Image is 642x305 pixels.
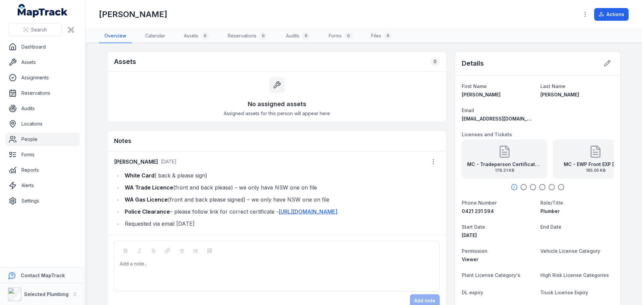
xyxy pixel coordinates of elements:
[564,168,627,173] span: 165.05 KB
[462,232,477,238] time: 8/20/2025, 12:00:00 AM
[462,248,488,254] span: Permission
[281,29,315,43] a: Audits0
[462,256,478,262] span: Viewer
[5,102,80,115] a: Audits
[123,207,440,216] li: – please follow link for correct certificate -
[5,148,80,161] a: Forms
[179,29,214,43] a: Assets0
[125,196,168,203] strong: WA Gas Licence
[21,273,65,278] strong: Contact MapTrack
[123,195,440,204] li: (front and back please signed) – we only have NSW one on file
[99,29,132,43] a: Overview
[462,208,494,214] span: 0421 231 594
[540,290,588,295] span: Truck License Expiry
[201,32,209,40] div: 0
[5,40,80,54] a: Dashboard
[5,56,80,69] a: Assets
[125,208,170,215] strong: Police Clearance
[114,136,131,146] h3: Notes
[5,133,80,146] a: People
[462,132,512,137] span: Licenses and Tickets
[222,29,273,43] a: Reservations0
[540,224,561,230] span: End Date
[24,291,69,297] strong: Selected Plumbing
[540,208,560,214] span: Plumber
[5,117,80,131] a: Locations
[462,200,497,206] span: Phone Number
[462,116,542,122] span: [EMAIL_ADDRESS][DOMAIN_NAME]
[8,23,62,36] button: Search
[540,248,600,254] span: Vehicle License Category
[5,71,80,84] a: Assignments
[279,208,337,215] a: [URL][DOMAIN_NAME]
[5,194,80,208] a: Settings
[224,110,330,117] span: Assigned assets for this person will appear here
[462,83,487,89] span: First Name
[462,107,474,113] span: Email
[384,32,392,40] div: 6
[462,59,484,68] h2: Details
[430,57,440,66] div: 0
[462,272,520,278] span: Plant License Category's
[248,99,306,109] h3: No assigned assets
[5,163,80,177] a: Reports
[31,26,47,33] span: Search
[594,8,629,21] button: Actions
[564,161,627,168] strong: MC - EWP Front EXP [DATE]
[5,86,80,100] a: Reservations
[5,179,80,192] a: Alerts
[462,232,477,238] span: [DATE]
[140,29,171,43] a: Calendar
[467,168,542,173] span: 178.21 KB
[462,290,483,295] span: DL expiry
[114,158,158,166] strong: [PERSON_NAME]
[123,183,440,192] li: (front and back please) – we only have NSW one on file
[540,272,609,278] span: High Risk License Categories
[462,224,485,230] span: Start Date
[125,184,173,191] strong: WA Trade Licence
[161,159,177,164] span: [DATE]
[125,172,154,179] strong: White Card
[467,161,542,168] strong: MC - Tradeperson Certificate Back EXP [DATE]
[123,171,440,180] li: ( back & please sign)
[114,57,136,66] h2: Assets
[123,219,440,228] li: Requested via email [DATE]
[462,92,501,97] span: [PERSON_NAME]
[18,4,68,17] a: MapTrack
[302,32,310,40] div: 0
[540,200,563,206] span: Role/Title
[344,32,352,40] div: 0
[323,29,358,43] a: Forms0
[161,159,177,164] time: 8/21/2025, 10:04:45 AM
[366,29,397,43] a: Files6
[259,32,267,40] div: 0
[99,9,167,20] h1: [PERSON_NAME]
[540,83,565,89] span: Last Name
[540,92,579,97] span: [PERSON_NAME]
